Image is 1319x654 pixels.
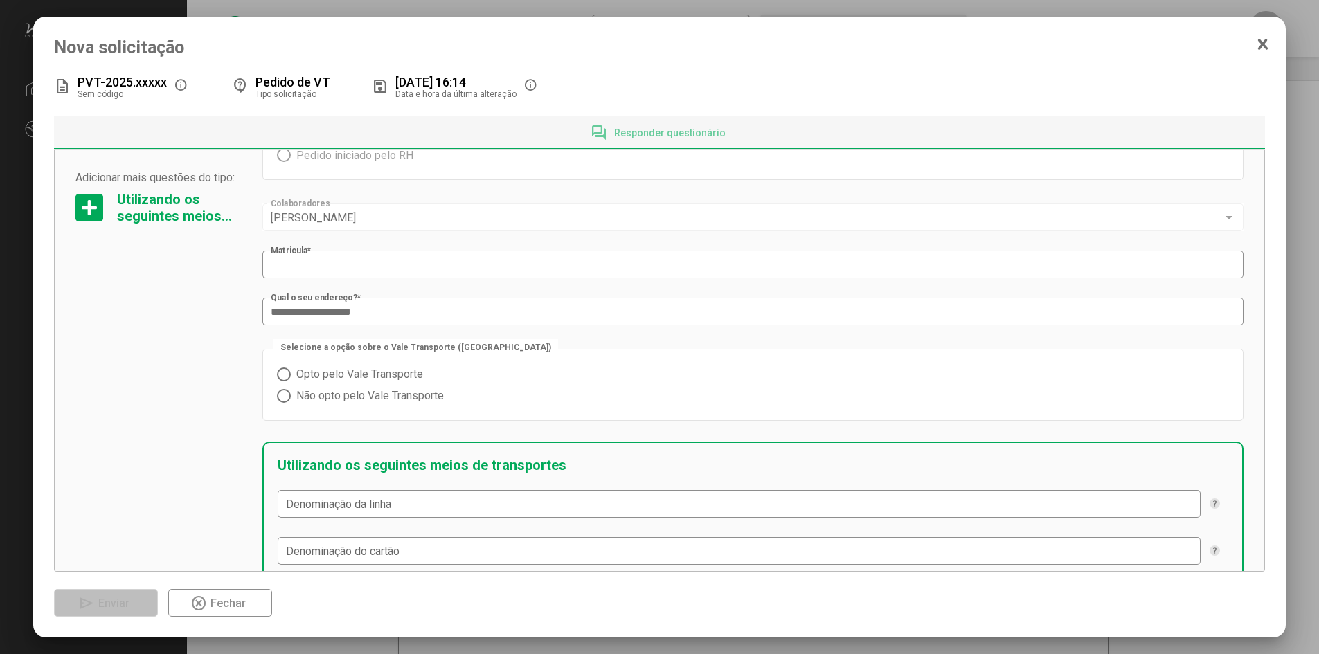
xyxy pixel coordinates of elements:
mat-icon: contact_support [232,78,249,95]
span: Adicionar mais questões do tipo: [75,171,249,184]
button: Enviar [54,589,158,617]
span: Fechar [210,597,246,610]
span: Opto pelo Vale Transporte [291,367,423,381]
span: [PERSON_NAME] [271,211,356,224]
mat-label: Selecione a opção sobre o Vale Transporte ([GEOGRAPHIC_DATA]) [273,339,558,356]
span: Nova solicitação [54,37,1266,57]
mat-icon: highlight_off [190,595,207,612]
mat-icon: info [174,78,190,95]
div: Utilizando os seguintes meios de transportes [117,191,235,224]
mat-icon: save [372,78,388,95]
mat-icon: send [78,595,95,612]
span: Pedido de VT [255,75,330,89]
mat-icon: forum [591,125,607,141]
button: Fechar [168,589,272,617]
span: Data e hora da última alteração [395,89,517,99]
mat-icon: description [54,78,71,95]
span: Não opto pelo Vale Transporte [291,389,444,402]
span: PVT-2025.xxxxx [78,75,167,89]
mat-icon: info [523,78,540,95]
div: Utilizando os seguintes meios de transportes [278,457,566,473]
span: [DATE] 16:14 [395,75,466,89]
span: Pedido iniciado pelo RH [291,149,413,162]
span: Sem código [78,89,123,99]
span: Responder questionário [614,127,726,138]
span: Enviar [98,597,129,610]
span: Tipo solicitação [255,89,316,99]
